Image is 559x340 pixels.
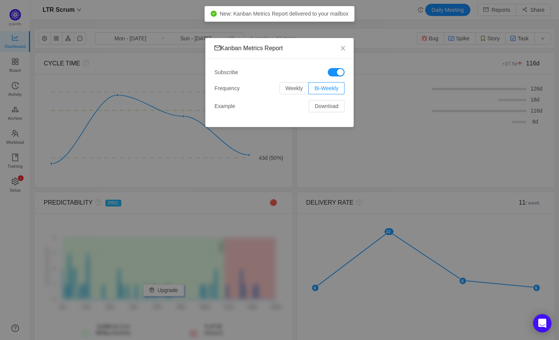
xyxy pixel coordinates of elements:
[214,84,240,92] span: Frequency
[314,85,338,91] span: Bi-Weekly
[220,11,349,17] span: New: Kanban Metrics Report delivered to your mailbox
[309,100,345,112] button: Download
[340,45,346,51] i: icon: close
[211,11,217,17] i: icon: check-circle
[214,45,221,51] i: icon: mail
[533,314,551,332] div: Open Intercom Messenger
[332,38,354,59] button: Close
[214,102,235,110] span: Example
[214,68,238,76] span: Subscribe
[286,85,303,91] span: Weekly
[214,45,283,51] span: Kanban Metrics Report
